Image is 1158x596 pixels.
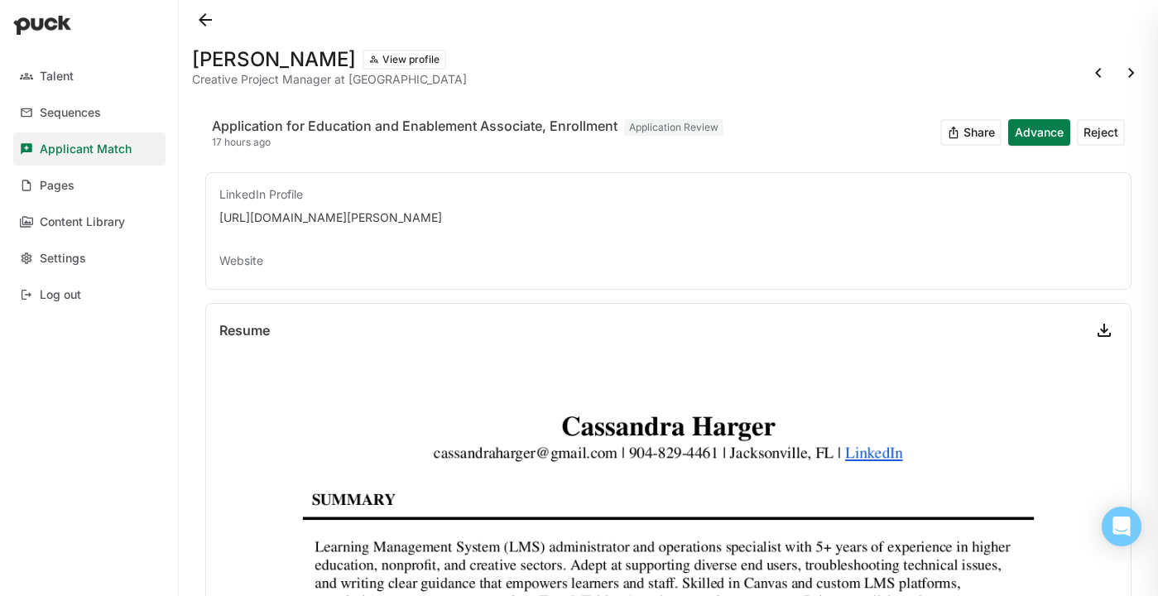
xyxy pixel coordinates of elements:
h1: [PERSON_NAME] [192,50,356,70]
div: Settings [40,252,86,266]
div: Talent [40,70,74,84]
div: LinkedIn Profile [219,186,1117,203]
a: Settings [13,242,166,275]
div: Pages [40,179,74,193]
div: Open Intercom Messenger [1102,507,1141,546]
div: Application Review [624,119,723,136]
a: Talent [13,60,166,93]
div: Sequences [40,106,101,120]
button: View profile [363,50,446,70]
a: Sequences [13,96,166,129]
button: Advance [1008,119,1070,146]
a: Pages [13,169,166,202]
button: Reject [1077,119,1125,146]
div: Resume [219,324,270,337]
div: Applicant Match [40,142,132,156]
div: Creative Project Manager at [GEOGRAPHIC_DATA] [192,73,467,86]
div: Content Library [40,215,125,229]
button: Share [940,119,1002,146]
div: Website [219,252,1117,269]
div: Application for Education and Enablement Associate, Enrollment [212,116,617,136]
a: Applicant Match [13,132,166,166]
a: Content Library [13,205,166,238]
div: 17 hours ago [212,136,723,149]
div: [URL][DOMAIN_NAME][PERSON_NAME] [219,209,1117,226]
div: Log out [40,288,81,302]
